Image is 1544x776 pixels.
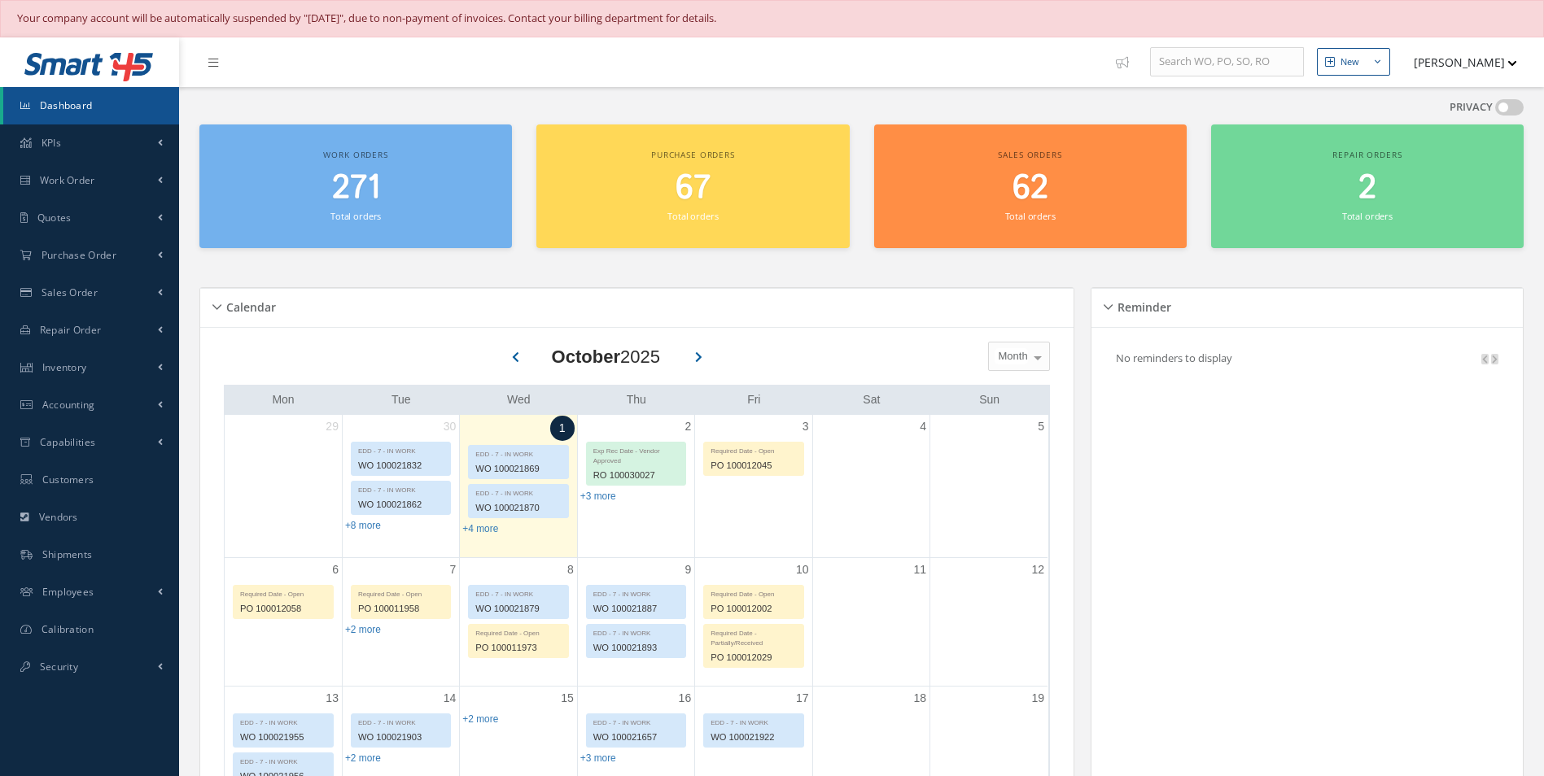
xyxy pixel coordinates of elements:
span: Capabilities [40,435,96,449]
a: October 12, 2025 [1028,558,1048,582]
td: October 12, 2025 [930,558,1048,687]
a: October 9, 2025 [681,558,694,582]
a: Show Tips [1108,37,1150,87]
a: Purchase orders 67 Total orders [536,124,849,249]
small: Total orders [1342,210,1393,222]
div: PO 100011958 [352,599,450,618]
td: October 5, 2025 [930,415,1048,558]
div: PO 100012045 [704,456,803,475]
div: EDD - 7 - IN WORK [234,753,333,767]
div: EDD - 7 - IN WORK [704,714,803,728]
span: Sales Order [42,286,98,299]
div: Required Date - Open [469,625,567,639]
a: October 5, 2025 [1034,415,1048,438]
div: Exp Rec Date - Vendor Approved [587,442,685,466]
a: Thursday [623,390,650,410]
a: October 16, 2025 [676,687,695,710]
input: Search WO, PO, SO, RO [1150,47,1304,76]
a: Friday [744,390,763,410]
a: Work orders 271 Total orders [199,124,512,249]
span: Repair orders [1332,149,1402,160]
td: October 4, 2025 [812,415,929,558]
a: October 13, 2025 [322,687,342,710]
td: October 1, 2025 [460,415,577,558]
a: October 18, 2025 [910,687,929,710]
div: EDD - 7 - IN WORK [587,714,685,728]
a: October 4, 2025 [916,415,929,438]
div: PO 100012058 [234,599,333,618]
a: October 19, 2025 [1028,687,1048,710]
a: Show 2 more events [462,713,498,725]
div: Required Date - Open [704,442,803,456]
span: Customers [42,473,94,486]
a: Wednesday [504,390,534,410]
div: EDD - 7 - IN WORK [587,586,685,599]
a: September 30, 2025 [440,415,460,438]
div: WO 100021887 [587,599,685,618]
span: Dashboard [40,98,93,112]
a: October 6, 2025 [329,558,342,582]
span: Shipments [42,547,93,561]
a: Saturday [859,390,883,410]
a: October 10, 2025 [793,558,812,582]
td: October 6, 2025 [225,558,342,687]
div: EDD - 7 - IN WORK [352,714,450,728]
h5: Calendar [221,295,276,315]
span: Quotes [37,211,72,225]
span: Inventory [42,360,87,374]
a: October 17, 2025 [793,687,812,710]
h5: Reminder [1113,295,1171,315]
a: October 7, 2025 [447,558,460,582]
a: Show 8 more events [345,520,381,531]
td: October 2, 2025 [577,415,694,558]
div: EDD - 7 - IN WORK [352,442,450,456]
div: RO 100030027 [587,466,685,485]
a: Show 4 more events [462,523,498,534]
div: Required Date - Open [352,586,450,599]
div: WO 100021903 [352,728,450,747]
span: Calibration [42,622,94,636]
a: October 1, 2025 [550,416,575,441]
span: Month [995,348,1028,364]
div: PO 100011973 [469,639,567,657]
td: October 10, 2025 [695,558,812,687]
a: October 8, 2025 [564,558,577,582]
div: EDD - 7 - IN WORK [587,625,685,639]
div: WO 100021869 [469,460,567,478]
div: WO 100021832 [352,456,450,475]
small: Total orders [330,210,381,222]
a: October 15, 2025 [558,687,577,710]
label: PRIVACY [1450,99,1493,116]
td: October 11, 2025 [812,558,929,687]
div: Required Date - Open [704,586,803,599]
a: October 11, 2025 [910,558,929,582]
span: 271 [332,165,380,211]
span: Employees [42,585,94,599]
a: October 2, 2025 [681,415,694,438]
a: October 3, 2025 [799,415,812,438]
span: 62 [1013,165,1048,211]
span: 2 [1358,165,1376,211]
a: Monday [269,390,297,410]
span: Accounting [42,398,95,412]
a: Sales orders 62 Total orders [874,124,1187,249]
div: WO 100021922 [704,728,803,747]
span: Work orders [323,149,387,160]
a: Show 3 more events [580,752,616,764]
span: Repair Order [40,323,102,337]
span: 67 [676,165,711,211]
div: Required Date - Open [234,586,333,599]
td: October 9, 2025 [577,558,694,687]
span: Work Order [40,173,95,187]
span: Security [40,660,78,674]
div: WO 100021893 [587,639,685,657]
span: Sales orders [998,149,1061,160]
span: Purchase Order [42,248,116,262]
a: Show 2 more events [345,752,381,764]
a: Dashboard [3,87,179,124]
div: EDD - 7 - IN WORK [352,482,450,495]
div: 2025 [552,343,660,370]
div: PO 100012002 [704,599,803,618]
button: [PERSON_NAME] [1398,46,1517,78]
div: EDD - 7 - IN WORK [469,446,567,460]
